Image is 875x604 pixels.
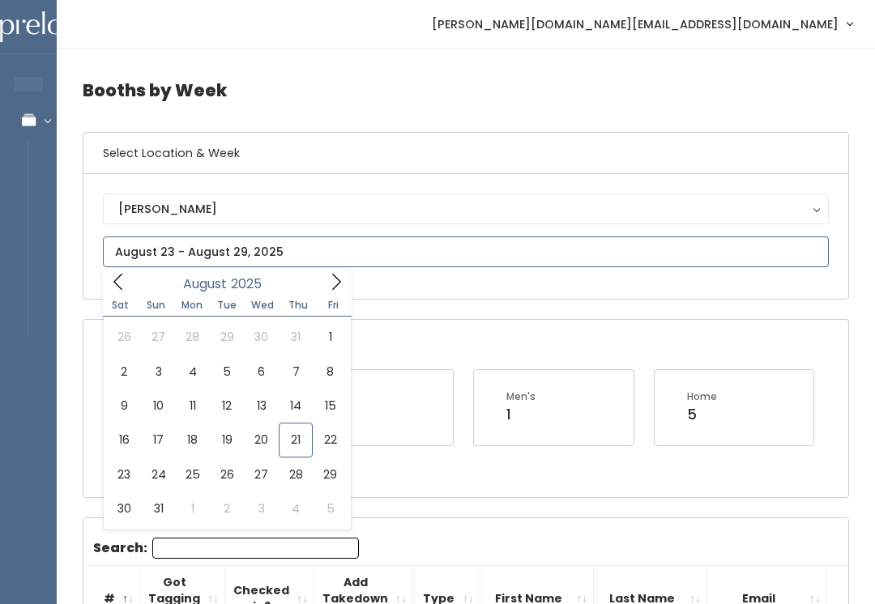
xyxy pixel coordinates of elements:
span: September 3, 2025 [245,491,279,525]
span: August 24, 2025 [141,457,175,491]
span: August 8, 2025 [313,355,347,389]
span: August 29, 2025 [313,457,347,491]
span: August 3, 2025 [141,355,175,389]
span: July 30, 2025 [245,320,279,354]
span: Wed [245,300,280,310]
span: August 1, 2025 [313,320,347,354]
span: Fri [316,300,352,310]
span: August 9, 2025 [107,389,141,423]
input: August 23 - August 29, 2025 [103,236,829,267]
span: August 12, 2025 [210,389,244,423]
span: [PERSON_NAME][DOMAIN_NAME][EMAIL_ADDRESS][DOMAIN_NAME] [432,15,839,33]
span: Tue [209,300,245,310]
span: August 21, 2025 [279,423,313,457]
span: September 1, 2025 [176,491,210,525]
span: August 13, 2025 [245,389,279,423]
span: August 4, 2025 [176,355,210,389]
span: August 30, 2025 [107,491,141,525]
span: July 29, 2025 [210,320,244,354]
span: August 28, 2025 [279,457,313,491]
input: Year [227,274,275,294]
div: 1 [506,404,536,425]
div: [PERSON_NAME] [118,200,813,218]
span: July 28, 2025 [176,320,210,354]
span: August 17, 2025 [141,423,175,457]
span: August 7, 2025 [279,355,313,389]
span: Sun [139,300,174,310]
span: September 4, 2025 [279,491,313,525]
h4: Booths by Week [83,68,849,113]
span: July 31, 2025 [279,320,313,354]
span: August 2, 2025 [107,355,141,389]
span: August 18, 2025 [176,423,210,457]
span: August 14, 2025 [279,389,313,423]
span: August 31, 2025 [141,491,175,525]
span: August 19, 2025 [210,423,244,457]
span: August 11, 2025 [176,389,210,423]
span: July 27, 2025 [141,320,175,354]
span: August 25, 2025 [176,457,210,491]
span: Sat [103,300,139,310]
h6: Select Location & Week [83,133,848,174]
label: Search: [93,538,359,559]
span: August 5, 2025 [210,355,244,389]
span: August 6, 2025 [245,355,279,389]
span: August 26, 2025 [210,457,244,491]
div: Home [687,389,717,404]
span: Thu [280,300,316,310]
span: August 20, 2025 [245,423,279,457]
span: August 10, 2025 [141,389,175,423]
div: Men's [506,389,536,404]
span: Mon [174,300,210,310]
span: July 26, 2025 [107,320,141,354]
span: August [183,278,227,291]
span: September 2, 2025 [210,491,244,525]
a: [PERSON_NAME][DOMAIN_NAME][EMAIL_ADDRESS][DOMAIN_NAME] [416,6,869,41]
div: 5 [687,404,717,425]
span: August 15, 2025 [313,389,347,423]
span: August 23, 2025 [107,457,141,491]
span: August 22, 2025 [313,423,347,457]
span: August 27, 2025 [245,457,279,491]
input: Search: [152,538,359,559]
button: [PERSON_NAME] [103,194,829,224]
span: September 5, 2025 [313,491,347,525]
span: August 16, 2025 [107,423,141,457]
